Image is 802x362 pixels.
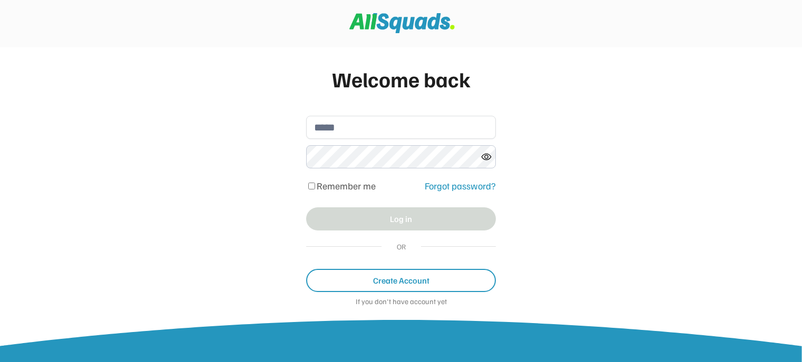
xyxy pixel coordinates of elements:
[306,63,496,95] div: Welcome back
[425,179,496,193] div: Forgot password?
[317,180,376,192] label: Remember me
[392,241,410,252] div: OR
[306,207,496,230] button: Log in
[349,13,455,33] img: Squad%20Logo.svg
[306,297,496,308] div: If you don't have account yet
[306,269,496,292] button: Create Account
